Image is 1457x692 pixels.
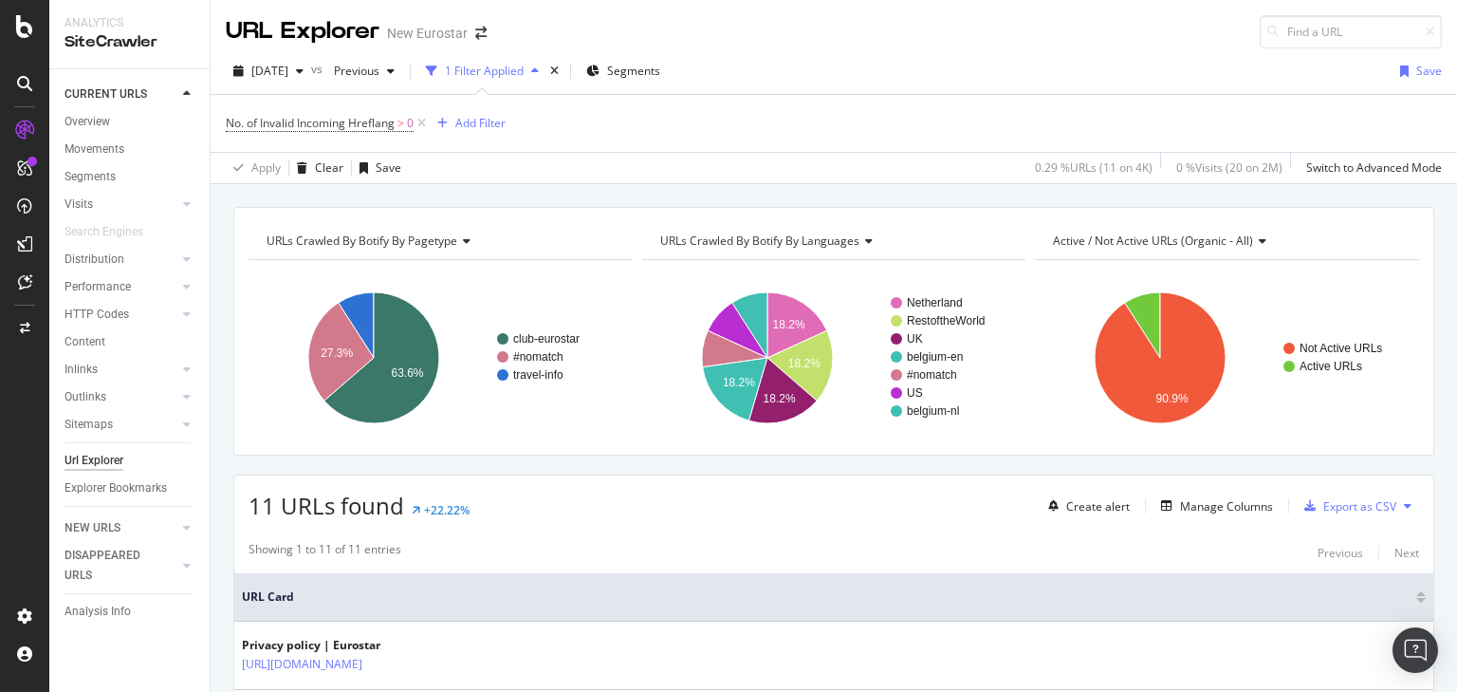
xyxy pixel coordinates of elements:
text: belgium-nl [907,404,959,418]
div: Save [1416,63,1442,79]
div: 0 % Visits ( 20 on 2M ) [1176,159,1282,176]
button: Previous [326,56,402,86]
span: URLs Crawled By Botify By languages [660,233,859,249]
text: club-eurostar [513,332,580,346]
text: 90.9% [1156,392,1189,405]
text: 18.2% [772,318,804,331]
text: US [907,386,923,400]
div: Clear [315,159,343,176]
svg: A chart. [249,275,629,440]
text: 18.2% [787,357,820,370]
div: Performance [65,277,131,297]
a: Search Engines [65,222,162,242]
button: Manage Columns [1153,495,1273,517]
a: Movements [65,140,196,159]
div: Open Intercom Messenger [1392,627,1438,673]
button: Save [352,153,401,183]
a: Overview [65,112,196,132]
text: belgium-en [907,350,963,364]
div: Movements [65,140,124,159]
button: Add Filter [430,112,506,135]
span: URL Card [242,589,1411,606]
a: [URL][DOMAIN_NAME] [242,655,362,674]
a: Distribution [65,250,177,270]
div: HTTP Codes [65,305,129,325]
div: Inlinks [65,360,98,380]
h4: URLs Crawled By Botify By languages [656,226,1009,256]
div: Content [65,332,105,352]
a: Explorer Bookmarks [65,478,196,498]
a: HTTP Codes [65,305,177,325]
button: Export as CSV [1297,491,1396,521]
svg: A chart. [1035,275,1415,440]
span: vs [311,61,326,77]
text: travel-info [513,368,563,382]
button: [DATE] [226,56,311,86]
text: 63.6% [391,366,423,380]
div: Apply [251,159,281,176]
button: Switch to Advanced Mode [1299,153,1442,183]
a: DISAPPEARED URLS [65,546,177,586]
div: Showing 1 to 11 of 11 entries [249,541,401,564]
div: Manage Columns [1180,498,1273,514]
div: New Eurostar [387,24,468,43]
text: Netherland [907,296,963,309]
span: No. of Invalid Incoming Hreflang [226,115,395,131]
a: Url Explorer [65,451,196,471]
text: #nomatch [907,368,957,382]
a: NEW URLS [65,518,177,538]
button: Apply [226,153,281,183]
span: 2025 Sep. 22nd [251,63,288,79]
div: NEW URLS [65,518,120,538]
h4: Active / Not Active URLs [1049,226,1402,256]
text: 18.2% [723,376,755,389]
button: 1 Filter Applied [418,56,546,86]
button: Clear [289,153,343,183]
div: Outlinks [65,387,106,407]
div: Previous [1318,545,1363,561]
button: Save [1392,56,1442,86]
div: +22.22% [424,502,470,518]
a: CURRENT URLS [65,84,177,104]
div: Segments [65,167,116,187]
div: Explorer Bookmarks [65,478,167,498]
div: Save [376,159,401,176]
h4: URLs Crawled By Botify By pagetype [263,226,616,256]
button: Previous [1318,541,1363,564]
div: Distribution [65,250,124,270]
text: 27.3% [321,346,353,360]
div: 0.29 % URLs ( 11 on 4K ) [1035,159,1153,176]
text: Not Active URLs [1300,342,1382,355]
div: SiteCrawler [65,31,194,53]
button: Next [1394,541,1419,564]
a: Inlinks [65,360,177,380]
a: Analysis Info [65,602,196,622]
div: Create alert [1066,498,1130,514]
a: Content [65,332,196,352]
span: URLs Crawled By Botify By pagetype [267,233,457,249]
button: Segments [579,56,668,86]
div: Sitemaps [65,415,113,435]
div: URL Explorer [226,15,379,47]
text: RestoftheWorld [907,314,985,327]
div: Url Explorer [65,451,123,471]
text: #nomatch [513,350,563,364]
div: Privacy policy | Eurostar [242,637,445,654]
div: times [546,62,563,81]
span: > [397,115,404,131]
svg: A chart. [642,275,1023,440]
div: Analysis Info [65,602,131,622]
div: Next [1394,545,1419,561]
div: Overview [65,112,110,132]
div: Switch to Advanced Mode [1306,159,1442,176]
span: Previous [326,63,379,79]
div: Analytics [65,15,194,31]
span: Active / Not Active URLs (organic - all) [1053,233,1253,249]
div: arrow-right-arrow-left [475,27,487,40]
div: Export as CSV [1323,498,1396,514]
a: Performance [65,277,177,297]
div: CURRENT URLS [65,84,147,104]
input: Find a URL [1260,15,1442,48]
